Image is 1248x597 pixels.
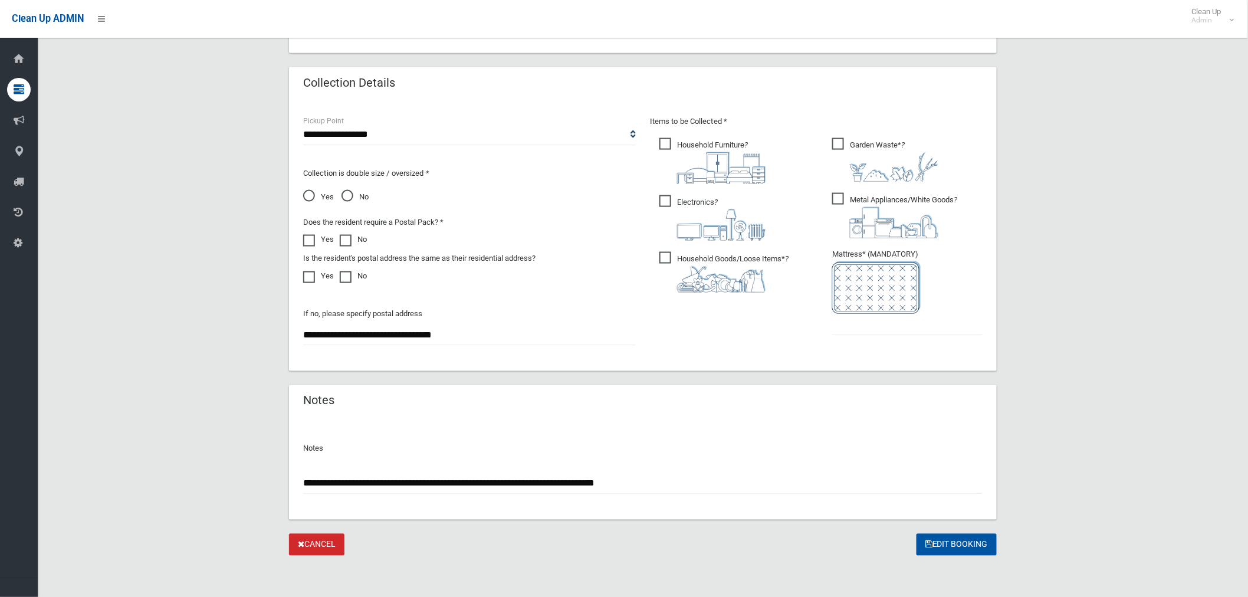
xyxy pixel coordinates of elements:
[832,193,957,238] span: Metal Appliances/White Goods
[917,534,997,556] button: Edit Booking
[677,152,766,184] img: aa9efdbe659d29b613fca23ba79d85cb.png
[659,138,766,184] span: Household Furniture
[832,250,983,314] span: Mattress* (MANDATORY)
[303,215,444,229] label: Does the resident require a Postal Pack? *
[303,442,983,456] p: Notes
[303,166,636,181] p: Collection is double size / oversized *
[850,195,957,238] i: ?
[1192,16,1221,25] small: Admin
[677,209,766,241] img: 394712a680b73dbc3d2a6a3a7ffe5a07.png
[340,269,367,283] label: No
[1186,7,1233,25] span: Clean Up
[850,207,938,238] img: 36c1b0289cb1767239cdd3de9e694f19.png
[659,252,789,293] span: Household Goods/Loose Items*
[850,152,938,182] img: 4fd8a5c772b2c999c83690221e5242e0.png
[12,13,84,24] span: Clean Up ADMIN
[677,266,766,293] img: b13cc3517677393f34c0a387616ef184.png
[650,114,983,129] p: Items to be Collected *
[341,190,369,204] span: No
[303,307,422,321] label: If no, please specify postal address
[303,269,334,283] label: Yes
[303,232,334,247] label: Yes
[289,534,344,556] a: Cancel
[289,389,349,412] header: Notes
[659,195,766,241] span: Electronics
[832,138,938,182] span: Garden Waste*
[677,254,789,293] i: ?
[850,140,938,182] i: ?
[832,261,921,314] img: e7408bece873d2c1783593a074e5cb2f.png
[677,140,766,184] i: ?
[289,71,409,94] header: Collection Details
[677,198,766,241] i: ?
[303,190,334,204] span: Yes
[303,251,536,265] label: Is the resident's postal address the same as their residential address?
[340,232,367,247] label: No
